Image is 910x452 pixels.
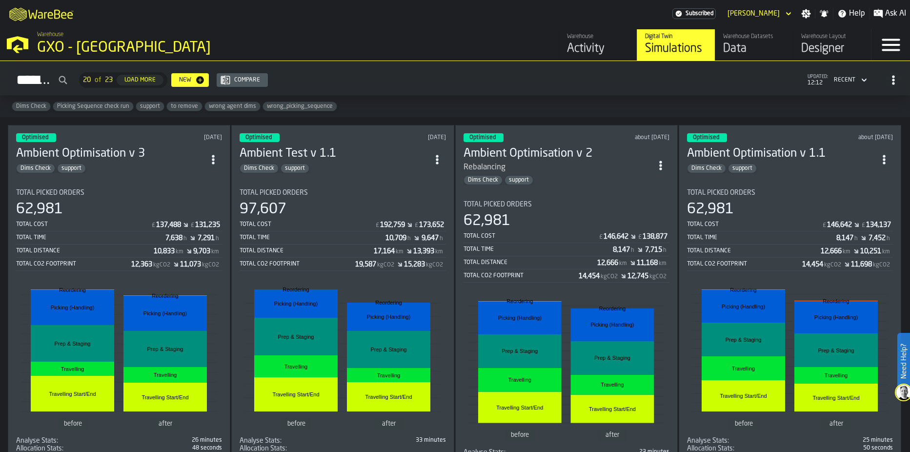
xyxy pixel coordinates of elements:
[240,261,355,267] div: Total CO2 Footprint
[511,432,529,439] text: before
[604,233,628,241] div: Stat Value
[597,259,618,267] div: Stat Value
[382,420,396,427] text: after
[638,234,642,241] span: £
[95,76,101,84] span: of
[793,29,871,61] a: link-to-/wh/i/ae0cd702-8cb1-4091-b3be-0aee77957c79/designer
[165,234,182,242] div: Stat Value
[860,247,881,255] div: Stat Value
[216,235,219,242] span: h
[728,165,756,172] span: support
[16,189,84,197] span: Total Picked Orders
[240,189,445,197] div: Title
[687,234,836,241] div: Total Time
[281,165,309,172] span: support
[16,437,222,445] div: stat-Analyse Stats:
[16,189,222,271] div: stat-Total Picked Orders
[191,222,194,229] span: £
[802,261,823,268] div: Stat Value
[16,247,154,254] div: Total Distance
[240,234,385,241] div: Total Time
[808,74,828,80] span: updated:
[823,222,826,229] span: £
[688,165,726,172] span: Dims Check
[599,234,603,241] span: £
[240,437,445,445] div: stat-Analyse Stats:
[16,261,131,267] div: Total CO2 Footprint
[829,420,844,427] text: after
[871,29,910,61] label: button-toggle-Menu
[64,420,82,427] text: before
[873,262,890,268] span: kgCO2
[464,259,597,266] div: Total Distance
[287,420,305,427] text: before
[156,221,181,229] div: Stat Value
[240,189,308,197] span: Total Picked Orders
[426,262,443,268] span: kgCO2
[643,233,667,241] div: Stat Value
[121,445,222,452] div: 48 seconds
[230,77,264,83] div: Compare
[687,221,822,228] div: Total Cost
[687,437,893,445] div: stat-Analyse Stats:
[887,235,890,242] span: h
[851,261,872,268] div: Stat Value
[734,420,752,427] text: before
[364,134,445,141] div: Updated: 28/08/2025, 23:03:38 Created: 08/07/2025, 23:59:55
[464,212,510,230] div: 62,981
[131,261,152,268] div: Stat Value
[672,8,716,19] a: link-to-/wh/i/ae0cd702-8cb1-4091-b3be-0aee77957c79/settings/billing
[827,221,852,229] div: Stat Value
[240,221,374,228] div: Total Cost
[728,10,780,18] div: DropdownMenuValue-Moshaid Ali
[659,260,667,267] span: km
[715,29,793,61] a: link-to-/wh/i/ae0cd702-8cb1-4091-b3be-0aee77957c79/data
[687,189,893,271] div: stat-Total Picked Orders
[180,261,201,268] div: Stat Value
[870,8,910,20] label: button-toggle-Ask AI
[58,165,85,172] span: support
[17,165,55,172] span: Dims Check
[154,247,175,255] div: Stat Value
[167,103,202,110] span: to remove
[637,29,715,61] a: link-to-/wh/i/ae0cd702-8cb1-4091-b3be-0aee77957c79/simulations
[464,162,652,173] div: Rebalancing
[376,222,379,229] span: £
[240,165,278,172] span: Dims Check
[567,41,629,57] div: Activity
[834,77,855,83] div: DropdownMenuValue-4
[211,248,219,255] span: km
[245,135,272,141] span: Optimised
[469,135,496,141] span: Optimised
[422,234,439,242] div: Stat Value
[176,248,183,255] span: km
[263,103,337,110] span: wrong_picking_sequence
[687,437,788,445] div: Title
[240,189,445,271] div: stat-Total Picked Orders
[240,133,280,142] div: status-3 2
[854,235,858,242] span: h
[882,248,890,255] span: km
[175,77,195,83] div: New
[16,234,165,241] div: Total Time
[833,8,869,20] label: button-toggle-Help
[16,133,56,142] div: status-3 2
[419,221,444,229] div: Stat Value
[843,248,850,255] span: km
[723,41,785,57] div: Data
[649,273,667,280] span: kgCO2
[241,281,445,435] div: stat-
[464,272,579,279] div: Total CO2 Footprint
[435,248,443,255] span: km
[464,133,504,142] div: status-3 2
[159,420,173,427] text: after
[152,222,155,229] span: £
[792,437,893,444] div: 25 minutes
[140,134,222,141] div: Updated: 28/08/2025, 23:36:39 Created: 28/08/2025, 22:58:04
[205,103,260,110] span: wrong agent dims
[16,437,58,445] span: Analyse Stats:
[808,80,828,86] span: 12:12
[686,10,713,17] span: Subscribed
[464,201,532,208] span: Total Picked Orders
[505,177,533,184] span: support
